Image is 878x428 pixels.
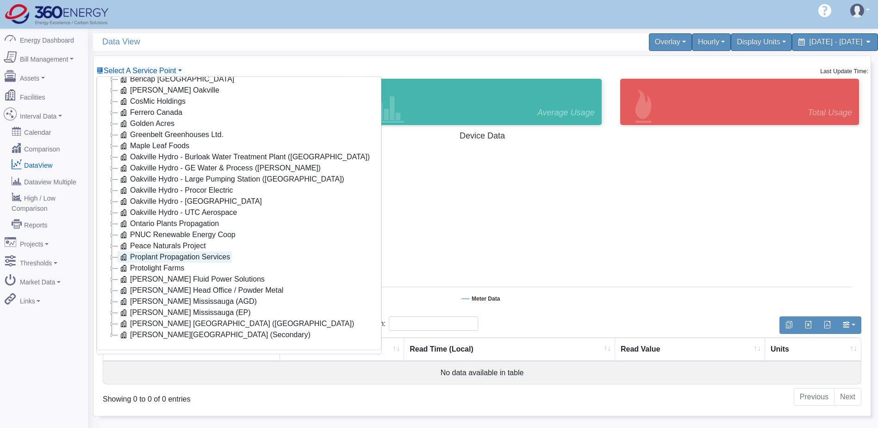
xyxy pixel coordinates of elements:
[810,38,863,46] span: [DATE] - [DATE]
[106,263,372,274] li: Protolight Farms
[106,229,372,240] li: PNUC Renewable Energy Coop
[106,74,372,85] li: Bericap [GEOGRAPHIC_DATA]
[106,307,372,318] li: [PERSON_NAME] Mississauga (EP)
[118,252,232,263] a: Proplant Propagation Services
[106,285,372,296] li: [PERSON_NAME] Head Office / Powder Metal
[836,316,861,334] button: Show/Hide Columns
[731,33,791,51] div: Display Units
[537,107,595,119] span: Average Usage
[118,296,259,307] a: [PERSON_NAME] Mississauga (AGD)
[106,118,372,129] li: Golden Acres
[765,338,861,361] th: Units : activate to sort column ascending
[106,196,372,207] li: Oakville Hydro - [GEOGRAPHIC_DATA]
[118,207,239,218] a: Oakville Hydro - UTC Aerospace
[850,4,864,18] img: user-3.svg
[106,318,372,329] li: [PERSON_NAME] [GEOGRAPHIC_DATA] ([GEOGRAPHIC_DATA])
[106,218,372,229] li: Ontario Plants Propagation
[820,68,868,75] small: Last Update Time:
[103,387,411,405] div: Showing 0 to 0 of 0 entries
[103,361,861,384] td: No data available in table
[404,338,615,361] th: Read Time (Local) : activate to sort column ascending
[118,196,264,207] a: Oakville Hydro - [GEOGRAPHIC_DATA]
[118,185,235,196] a: Oakville Hydro - Procor Electric
[808,107,852,119] span: Total Usage
[692,33,731,51] div: Hourly
[102,33,487,50] span: Data View
[472,296,500,302] tspan: Meter Data
[118,118,176,129] a: Golden Acres
[118,163,323,174] a: Oakville Hydro - GE Water & Process ([PERSON_NAME])
[118,107,184,118] a: Ferrero Canada
[118,285,285,296] a: [PERSON_NAME] Head Office / Powder Metal
[118,85,221,96] a: [PERSON_NAME] Oakville
[106,329,372,340] li: [PERSON_NAME][GEOGRAPHIC_DATA] (Secondary)
[118,74,236,85] a: Bericap [GEOGRAPHIC_DATA]
[106,107,372,118] li: Ferrero Canada
[118,174,346,185] a: Oakville Hydro - Large Pumping Station ([GEOGRAPHIC_DATA])
[649,33,692,51] div: Overlay
[615,338,765,361] th: Read Value : activate to sort column ascending
[104,67,176,75] span: Device List
[118,96,187,107] a: CosMic Holdings
[106,96,372,107] li: CosMic Holdings
[118,307,253,318] a: [PERSON_NAME] Mississauga (EP)
[779,316,799,334] button: Copy to clipboard
[118,229,237,240] a: PNUC Renewable Energy Coop
[106,163,372,174] li: Oakville Hydro - GE Water & Process ([PERSON_NAME])
[106,129,372,140] li: Greenbelt Greenhouses Ltd.
[106,274,372,285] li: [PERSON_NAME] Fluid Power Solutions
[118,218,221,229] a: Ontario Plants Propagation
[118,151,372,163] a: Oakville Hydro - Burloak Water Treatment Plant ([GEOGRAPHIC_DATA])
[106,296,372,307] li: [PERSON_NAME] Mississauga (AGD)
[118,129,225,140] a: Greenbelt Greenhouses Ltd.
[798,316,818,334] button: Export to Excel
[817,316,837,334] button: Generate PDF
[106,151,372,163] li: Oakville Hydro - Burloak Water Treatment Plant ([GEOGRAPHIC_DATA])
[118,140,191,151] a: Maple Leaf Foods
[106,252,372,263] li: Proplant Propagation Services
[96,76,382,354] div: Select A Service Point
[106,240,372,252] li: Peace Naturals Project
[106,174,372,185] li: Oakville Hydro - Large Pumping Station ([GEOGRAPHIC_DATA])
[389,316,478,331] input: Search:
[106,207,372,218] li: Oakville Hydro - UTC Aerospace
[118,240,208,252] a: Peace Naturals Project
[360,316,478,331] label: Search:
[106,140,372,151] li: Maple Leaf Foods
[118,274,267,285] a: [PERSON_NAME] Fluid Power Solutions
[460,131,505,140] tspan: Device Data
[118,318,356,329] a: [PERSON_NAME] [GEOGRAPHIC_DATA] ([GEOGRAPHIC_DATA])
[118,329,312,340] a: [PERSON_NAME][GEOGRAPHIC_DATA] (Secondary)
[106,185,372,196] li: Oakville Hydro - Procor Electric
[118,263,186,274] a: Protolight Farms
[106,85,372,96] li: [PERSON_NAME] Oakville
[96,67,182,75] a: Select A Service Point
